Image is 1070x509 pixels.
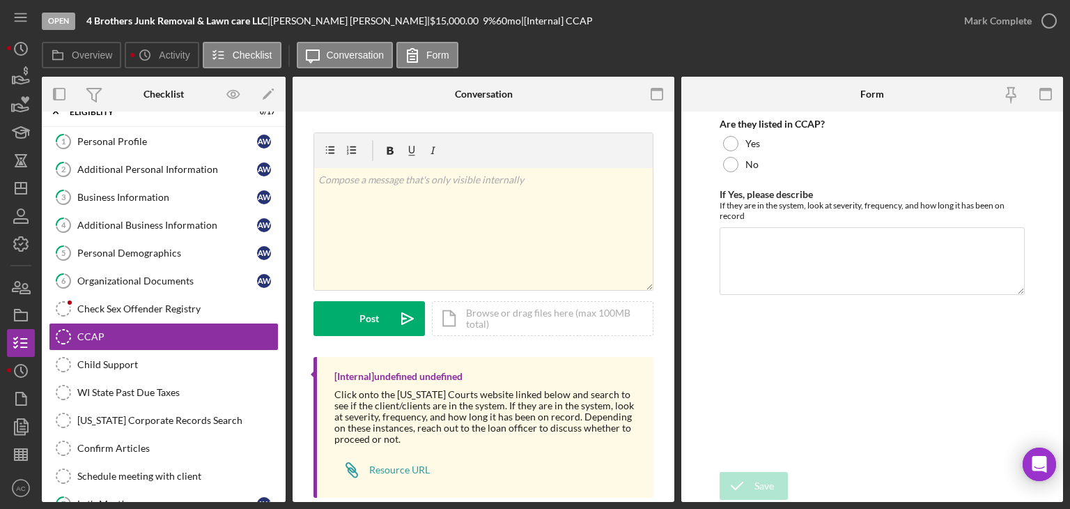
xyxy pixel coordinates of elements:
[745,159,759,170] label: No
[257,162,271,176] div: A W
[77,275,257,287] div: Organizational Documents
[77,192,257,203] div: Business Information
[49,155,279,183] a: 2Additional Personal InformationAW
[49,323,279,351] a: CCAP
[950,7,1063,35] button: Mark Complete
[754,472,774,500] div: Save
[396,42,458,68] button: Form
[720,472,788,500] button: Save
[77,303,278,314] div: Check Sex Offender Registry
[745,138,760,149] label: Yes
[61,192,65,202] tspan: 3
[257,274,271,288] div: A W
[16,485,25,492] text: AC
[257,190,271,204] div: A W
[496,15,521,26] div: 60 mo
[49,295,279,323] a: Check Sex Offender Registry
[327,50,385,61] label: Conversation
[297,42,394,68] button: Conversation
[72,50,112,61] label: Overview
[455,89,513,100] div: Conversation
[49,183,279,211] a: 3Business InformationAW
[720,119,1025,130] div: Are they listed in CCAP?
[61,137,65,146] tspan: 1
[49,434,279,462] a: Confirm Articles
[313,301,425,336] button: Post
[1023,448,1056,481] div: Open Intercom Messenger
[49,211,279,239] a: 4Additional Business InformationAW
[77,220,257,231] div: Additional Business Information
[7,474,35,502] button: AC
[334,371,463,382] div: [Internal] undefined undefined
[334,389,639,445] div: Click onto the [US_STATE] Courts website linked below and search to see if the client/clients are...
[369,464,430,476] div: Resource URL
[77,331,278,342] div: CCAP
[49,239,279,267] a: 5Personal DemographicsAW
[257,246,271,260] div: A W
[61,220,66,229] tspan: 4
[61,165,65,174] tspan: 2
[61,248,65,257] tspan: 5
[720,200,1025,221] div: If they are in the system, look at severity, frequency, and how long it has been on record
[359,301,379,336] div: Post
[61,499,66,508] tspan: 7
[49,462,279,490] a: Schedule meeting with client
[86,15,267,26] b: 4 Brothers Junk Removal & Lawn care LLC
[483,15,496,26] div: 9 %
[77,387,278,398] div: WI State Past Due Taxes
[49,407,279,434] a: [US_STATE] Corporate Records Search
[964,7,1032,35] div: Mark Complete
[77,359,278,370] div: Child Support
[144,89,184,100] div: Checklist
[257,218,271,232] div: A W
[61,276,66,285] tspan: 6
[125,42,199,68] button: Activity
[720,188,813,200] label: If Yes, please describe
[42,13,75,30] div: Open
[159,50,189,61] label: Activity
[426,50,449,61] label: Form
[86,15,270,26] div: |
[49,128,279,155] a: 1Personal ProfileAW
[49,267,279,295] a: 6Organizational DocumentsAW
[233,50,272,61] label: Checklist
[49,351,279,379] a: Child Support
[77,164,257,175] div: Additional Personal Information
[203,42,281,68] button: Checklist
[334,456,430,484] a: Resource URL
[250,108,275,116] div: 0 / 17
[77,248,257,259] div: Personal Demographics
[77,136,257,147] div: Personal Profile
[77,471,278,482] div: Schedule meeting with client
[270,15,430,26] div: [PERSON_NAME] [PERSON_NAME] |
[42,42,121,68] button: Overview
[521,15,593,26] div: | [Internal] CCAP
[257,135,271,149] div: A W
[49,379,279,407] a: WI State Past Due Taxes
[430,15,483,26] div: $15,000.00
[860,89,884,100] div: Form
[77,415,278,426] div: [US_STATE] Corporate Records Search
[77,443,278,454] div: Confirm Articles
[70,108,240,116] div: Eligiblity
